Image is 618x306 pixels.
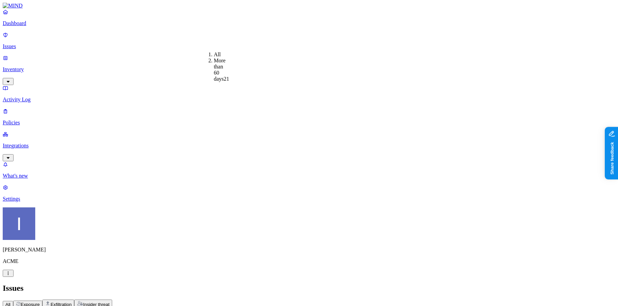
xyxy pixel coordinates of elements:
[3,173,615,179] p: What's new
[3,196,615,202] p: Settings
[3,207,35,240] img: Itai Schwartz
[3,66,615,73] p: Inventory
[224,76,229,82] span: 21
[3,284,615,293] h2: Issues
[3,9,615,26] a: Dashboard
[3,43,615,49] p: Issues
[3,20,615,26] p: Dashboard
[3,131,615,160] a: Integrations
[3,108,615,126] a: Policies
[3,3,23,9] img: MIND
[3,120,615,126] p: Policies
[3,247,615,253] p: [PERSON_NAME]
[3,85,615,103] a: Activity Log
[3,258,615,264] p: ACME
[3,161,615,179] a: What's new
[3,3,615,9] a: MIND
[3,32,615,49] a: Issues
[3,184,615,202] a: Settings
[3,143,615,149] p: Integrations
[3,55,615,84] a: Inventory
[3,97,615,103] p: Activity Log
